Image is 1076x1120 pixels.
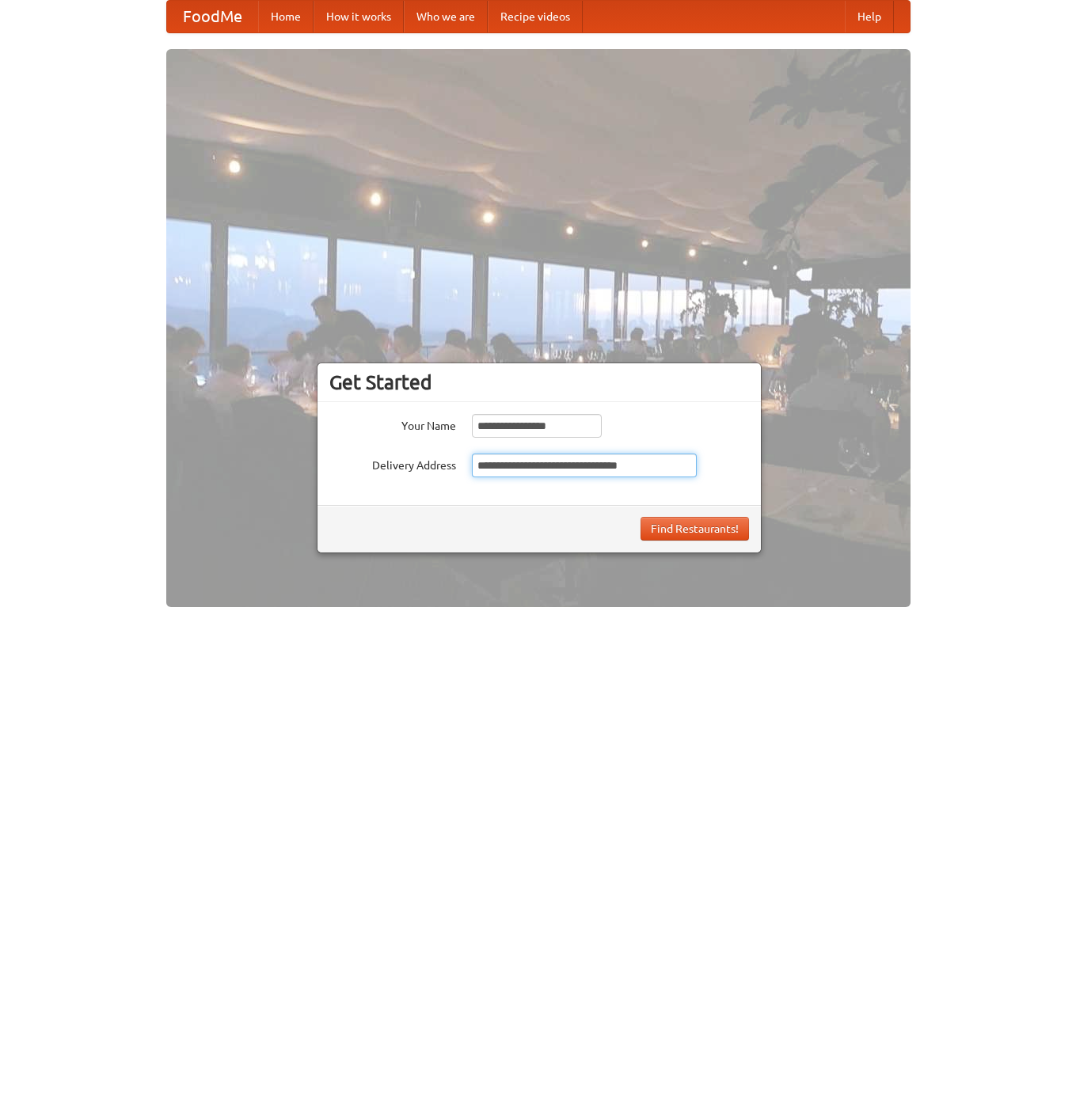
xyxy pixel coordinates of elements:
label: Delivery Address [329,454,456,473]
a: Help [845,1,894,32]
a: FoodMe [167,1,258,32]
h3: Get Started [329,370,749,394]
a: Who we are [404,1,488,32]
button: Find Restaurants! [641,517,749,541]
a: Home [258,1,314,32]
a: How it works [314,1,404,32]
label: Your Name [329,414,456,434]
a: Recipe videos [488,1,583,32]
